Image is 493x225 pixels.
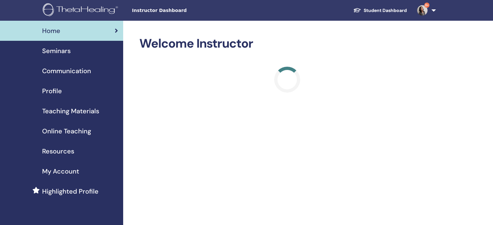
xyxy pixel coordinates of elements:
h2: Welcome Instructor [139,36,435,51]
span: Instructor Dashboard [132,7,229,14]
span: Teaching Materials [42,106,99,116]
a: Student Dashboard [348,5,412,17]
span: Highlighted Profile [42,186,99,196]
img: default.jpg [417,5,428,16]
span: Seminars [42,46,71,56]
span: My Account [42,166,79,176]
img: logo.png [43,3,120,18]
span: Communication [42,66,91,76]
span: Online Teaching [42,126,91,136]
span: 9+ [424,3,429,8]
span: Resources [42,146,74,156]
span: Profile [42,86,62,96]
span: Home [42,26,60,36]
img: graduation-cap-white.svg [353,7,361,13]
